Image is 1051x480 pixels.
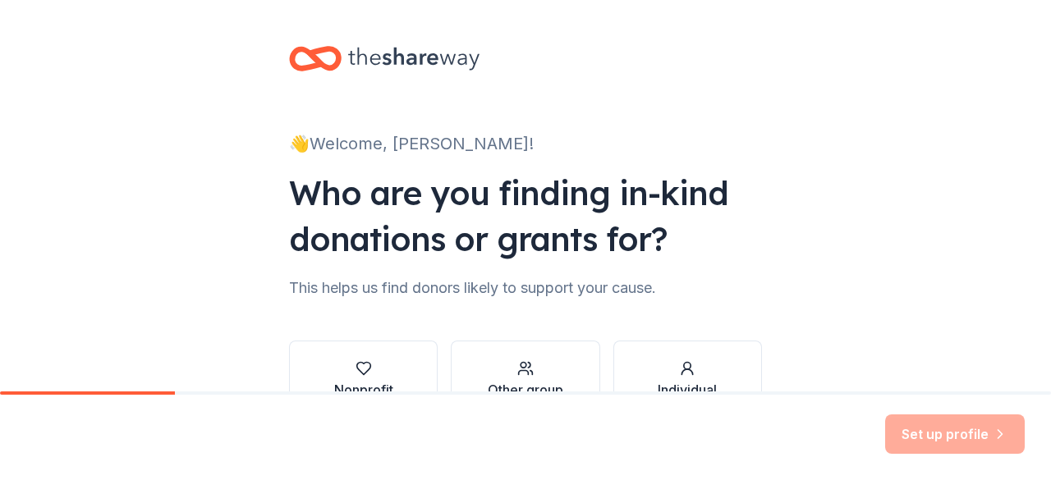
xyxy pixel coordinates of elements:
[613,341,762,419] button: Individual
[289,170,762,262] div: Who are you finding in-kind donations or grants for?
[451,341,599,419] button: Other group
[289,275,762,301] div: This helps us find donors likely to support your cause.
[289,130,762,157] div: 👋 Welcome, [PERSON_NAME]!
[658,380,717,400] div: Individual
[334,380,393,400] div: Nonprofit
[289,341,438,419] button: Nonprofit
[488,380,563,400] div: Other group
